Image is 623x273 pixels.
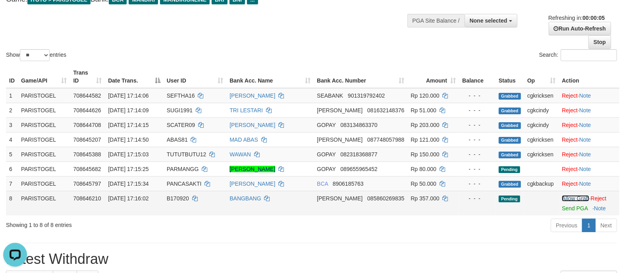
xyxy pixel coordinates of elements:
[6,103,18,117] td: 2
[462,106,492,114] div: - - -
[551,219,582,232] a: Previous
[18,176,70,191] td: PARISTOGEL
[559,132,619,147] td: ·
[6,191,18,215] td: 8
[499,166,520,173] span: Pending
[562,205,588,211] a: Send PGA
[524,65,559,88] th: Op: activate to sort column ascending
[226,65,314,88] th: Bank Acc. Name: activate to sort column ascending
[167,181,202,187] span: PANCASAKTI
[108,151,149,158] span: [DATE] 17:15:03
[579,181,591,187] a: Note
[317,92,343,99] span: SEABANK
[340,122,377,128] span: Copy 083134863370 to clipboard
[317,195,363,202] span: [PERSON_NAME]
[317,151,336,158] span: GOPAY
[579,151,591,158] a: Note
[6,147,18,161] td: 5
[579,107,591,113] a: Note
[470,17,507,24] span: None selected
[548,15,605,21] span: Refreshing in:
[594,205,606,211] a: Note
[411,122,439,128] span: Rp 203.000
[562,136,578,143] a: Reject
[340,151,377,158] span: Copy 082318368877 to clipboard
[588,35,611,49] a: Stop
[462,150,492,158] div: - - -
[73,181,101,187] span: 708645797
[462,136,492,144] div: - - -
[6,161,18,176] td: 6
[561,49,617,61] input: Search:
[524,147,559,161] td: cgkricksen
[524,103,559,117] td: cgkcindy
[230,195,261,202] a: BANGBANG
[559,176,619,191] td: ·
[595,219,617,232] a: Next
[462,180,492,188] div: - - -
[6,132,18,147] td: 4
[562,107,578,113] a: Reject
[559,147,619,161] td: ·
[579,92,591,99] a: Note
[411,136,439,143] span: Rp 121.000
[6,218,254,229] div: Showing 1 to 8 of 8 entries
[562,166,578,172] a: Reject
[164,65,226,88] th: User ID: activate to sort column ascending
[539,49,617,61] label: Search:
[108,181,149,187] span: [DATE] 17:15:34
[70,65,105,88] th: Trans ID: activate to sort column ascending
[459,65,496,88] th: Balance
[167,122,195,128] span: SCATER09
[105,65,164,88] th: Date Trans.: activate to sort column descending
[524,117,559,132] td: cgkcindy
[549,22,611,35] a: Run Auto-Refresh
[167,136,188,143] span: ABAS81
[6,88,18,103] td: 1
[230,136,258,143] a: MAD ABAS
[167,151,206,158] span: TUTUTBUTU12
[230,107,263,113] a: TRI LESTARI
[559,88,619,103] td: ·
[411,92,439,99] span: Rp 120.000
[367,195,404,202] span: Copy 085860269835 to clipboard
[562,151,578,158] a: Reject
[18,117,70,132] td: PARISTOGEL
[230,92,275,99] a: [PERSON_NAME]
[462,194,492,202] div: - - -
[411,195,439,202] span: Rp 357.000
[18,147,70,161] td: PARISTOGEL
[108,122,149,128] span: [DATE] 17:14:15
[524,176,559,191] td: cgkbackup
[367,107,404,113] span: Copy 081632148376 to clipboard
[559,65,619,88] th: Action
[562,195,590,202] span: ·
[6,251,617,267] h1: Latest Withdraw
[499,93,521,100] span: Grabbed
[524,132,559,147] td: cgkricksen
[411,181,436,187] span: Rp 50.000
[108,136,149,143] span: [DATE] 17:14:50
[407,65,459,88] th: Amount: activate to sort column ascending
[499,152,521,158] span: Grabbed
[73,166,101,172] span: 708645682
[559,161,619,176] td: ·
[18,65,70,88] th: Game/API: activate to sort column ascending
[462,165,492,173] div: - - -
[407,14,465,27] div: PGA Site Balance /
[230,166,275,172] a: [PERSON_NAME]
[73,122,101,128] span: 708644708
[230,122,275,128] a: [PERSON_NAME]
[18,161,70,176] td: PARISTOGEL
[317,122,336,128] span: GOPAY
[559,191,619,215] td: ·
[411,166,436,172] span: Rp 80.000
[73,195,101,202] span: 708646210
[465,14,517,27] button: None selected
[499,181,521,188] span: Grabbed
[6,49,66,61] label: Show entries
[562,92,578,99] a: Reject
[524,88,559,103] td: cgkricksen
[367,136,404,143] span: Copy 087748057988 to clipboard
[230,151,251,158] a: WAWAN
